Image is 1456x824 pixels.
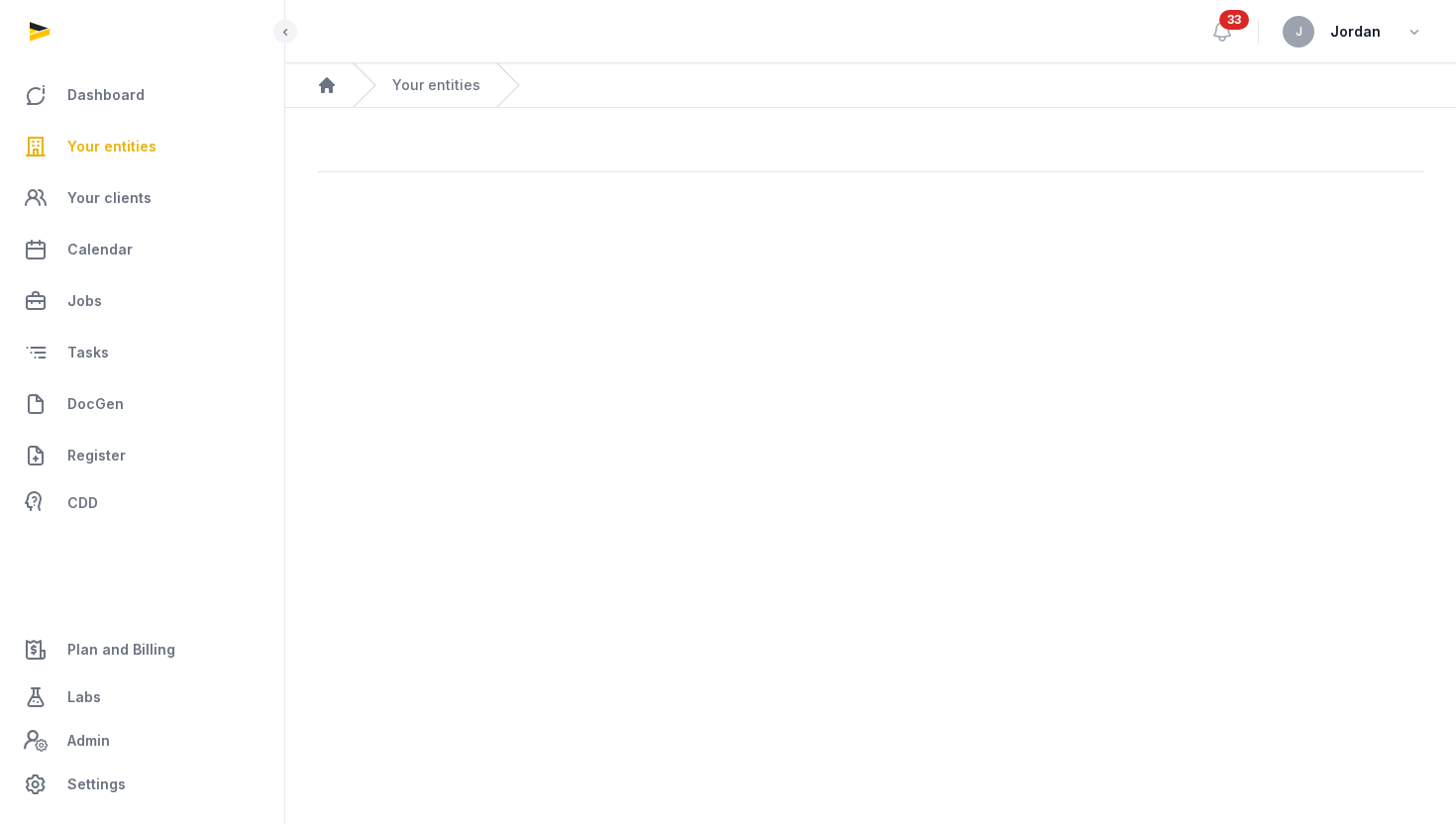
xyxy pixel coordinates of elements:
[16,483,268,523] a: CDD
[67,491,98,515] span: CDD
[16,761,268,808] a: Settings
[1296,26,1302,38] span: J
[285,63,1456,108] nav: Breadcrumb
[392,75,480,95] a: Your entities
[1330,20,1381,44] span: Jordan
[16,721,268,761] a: Admin
[67,638,175,662] span: Plan and Billing
[16,71,268,119] a: Dashboard
[67,341,109,364] span: Tasks
[67,772,126,796] span: Settings
[67,392,124,416] span: DocGen
[67,444,126,467] span: Register
[1219,10,1249,30] span: 33
[67,685,101,709] span: Labs
[67,238,133,261] span: Calendar
[16,673,268,721] a: Labs
[16,626,268,673] a: Plan and Billing
[67,186,152,210] span: Your clients
[67,83,145,107] span: Dashboard
[16,380,268,428] a: DocGen
[67,729,110,753] span: Admin
[16,329,268,376] a: Tasks
[16,226,268,273] a: Calendar
[16,432,268,479] a: Register
[16,277,268,325] a: Jobs
[16,123,268,170] a: Your entities
[1283,16,1314,48] button: J
[67,135,156,158] span: Your entities
[16,174,268,222] a: Your clients
[67,289,102,313] span: Jobs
